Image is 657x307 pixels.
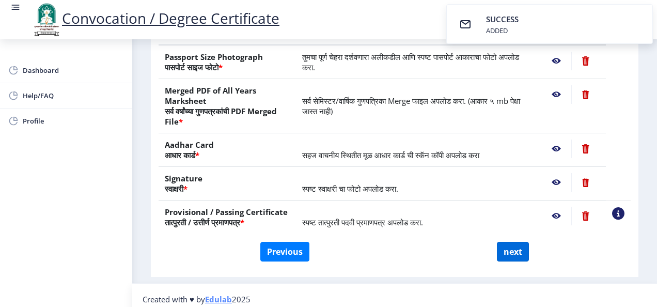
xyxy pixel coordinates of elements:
th: Aadhar Card आधार कार्ड [159,133,296,167]
span: Profile [23,115,124,127]
th: Provisional / Passing Certificate तात्पुरती / उत्तीर्ण प्रमाणपत्र [159,201,296,234]
span: Created with ♥ by 2025 [143,294,251,304]
span: स्पष्ट तात्पुरती पदवी प्रमाणपत्र अपलोड करा. [302,217,423,227]
div: ADDED [486,26,521,35]
td: तुमचा पूर्ण चेहरा दर्शवणारा अलीकडील आणि स्पष्ट पासपोर्ट आकाराचा फोटो अपलोड करा. [296,45,535,79]
span: स्पष्ट स्वाक्षरी चा फोटो अपलोड करा. [302,183,398,194]
nb-action: Delete File [571,85,600,104]
nb-action: Delete File [571,140,600,158]
span: सहज वाचनीय स्थितीत मूळ आधार कार्ड ची स्कॅन कॉपी अपलोड करा [302,150,479,160]
nb-action: View File [541,85,571,104]
button: next [497,242,529,262]
nb-action: View File [541,173,571,192]
th: Merged PDF of All Years Marksheet सर्व वर्षांच्या गुणपत्रकांची PDF Merged File [159,79,296,133]
span: Dashboard [23,64,124,76]
th: Signature स्वाक्षरी [159,167,296,201]
nb-action: View File [541,207,571,225]
nb-action: View Sample PDC [612,207,624,220]
img: logo [31,2,62,37]
nb-action: View File [541,140,571,158]
span: Help/FAQ [23,89,124,102]
th: Passport Size Photograph पासपोर्ट साइज फोटो [159,45,296,79]
span: SUCCESS [486,14,519,24]
nb-action: View File [541,52,571,70]
button: Previous [260,242,309,262]
nb-action: Delete File [571,52,600,70]
a: Convocation / Degree Certificate [31,8,279,28]
nb-action: Delete File [571,173,600,192]
nb-action: Delete File [571,207,600,225]
span: सर्व सेमिस्टर/वार्षिक गुणपत्रिका Merge फाइल अपलोड करा. (आकार ५ mb पेक्षा जास्त नाही) [302,96,520,116]
a: Edulab [205,294,232,304]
